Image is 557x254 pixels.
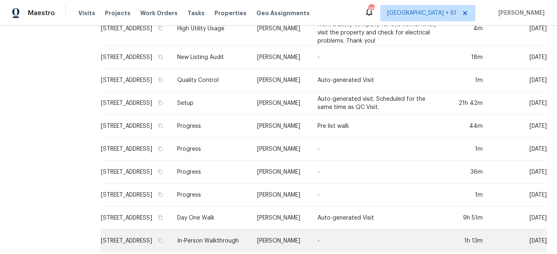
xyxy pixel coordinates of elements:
[445,229,489,252] td: 1h 13m
[100,138,171,161] td: [STREET_ADDRESS]
[489,46,547,69] td: [DATE]
[251,12,311,46] td: [PERSON_NAME]
[100,184,171,206] td: [STREET_ADDRESS]
[311,184,445,206] td: -
[251,229,311,252] td: [PERSON_NAME]
[311,206,445,229] td: Auto-generated Visit
[157,76,164,84] button: Copy Address
[100,46,171,69] td: [STREET_ADDRESS]
[100,115,171,138] td: [STREET_ADDRESS]
[171,184,251,206] td: Progress
[445,138,489,161] td: 1m
[157,168,164,175] button: Copy Address
[140,9,178,17] span: Work Orders
[445,184,489,206] td: 1m
[489,69,547,92] td: [DATE]
[387,9,457,17] span: [GEOGRAPHIC_DATA] + 61
[100,92,171,115] td: [STREET_ADDRESS]
[368,5,374,13] div: 489
[489,92,547,115] td: [DATE]
[100,69,171,92] td: [STREET_ADDRESS]
[489,138,547,161] td: [DATE]
[445,92,489,115] td: 21h 42m
[489,184,547,206] td: [DATE]
[251,184,311,206] td: [PERSON_NAME]
[100,161,171,184] td: [STREET_ADDRESS]
[100,206,171,229] td: [STREET_ADDRESS]
[171,161,251,184] td: Progress
[495,9,545,17] span: [PERSON_NAME]
[489,161,547,184] td: [DATE]
[445,115,489,138] td: 44m
[251,138,311,161] td: [PERSON_NAME]
[311,229,445,252] td: -
[157,214,164,221] button: Copy Address
[489,206,547,229] td: [DATE]
[251,115,311,138] td: [PERSON_NAME]
[311,92,445,115] td: Auto-generated visit. Scheduled for the same time as QC Visit.
[445,12,489,46] td: 4m
[445,161,489,184] td: 36m
[157,25,164,32] button: Copy Address
[251,92,311,115] td: [PERSON_NAME]
[171,12,251,46] td: High Utility Usage
[445,206,489,229] td: 9h 51m
[171,92,251,115] td: Setup
[311,12,445,46] td: Hi team, We received a high electric alert from a utility company for this home. Kindly visit the...
[445,69,489,92] td: 1m
[171,115,251,138] td: Progress
[157,237,164,244] button: Copy Address
[100,229,171,252] td: [STREET_ADDRESS]
[311,138,445,161] td: -
[489,229,547,252] td: [DATE]
[105,9,130,17] span: Projects
[187,10,205,16] span: Tasks
[171,229,251,252] td: In-Person Walkthrough
[256,9,310,17] span: Geo Assignments
[251,46,311,69] td: [PERSON_NAME]
[311,161,445,184] td: -
[311,115,445,138] td: Pre list walk
[157,122,164,129] button: Copy Address
[171,69,251,92] td: Quality Control
[311,69,445,92] td: Auto-generated Visit
[171,206,251,229] td: Day One Walk
[78,9,95,17] span: Visits
[157,99,164,107] button: Copy Address
[489,12,547,46] td: [DATE]
[171,46,251,69] td: New Listing Audit
[311,46,445,69] td: -
[100,12,171,46] td: [STREET_ADDRESS]
[251,206,311,229] td: [PERSON_NAME]
[157,191,164,198] button: Copy Address
[215,9,247,17] span: Properties
[28,9,55,17] span: Maestro
[251,161,311,184] td: [PERSON_NAME]
[157,53,164,61] button: Copy Address
[489,115,547,138] td: [DATE]
[157,145,164,152] button: Copy Address
[171,138,251,161] td: Progress
[445,46,489,69] td: 18m
[251,69,311,92] td: [PERSON_NAME]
